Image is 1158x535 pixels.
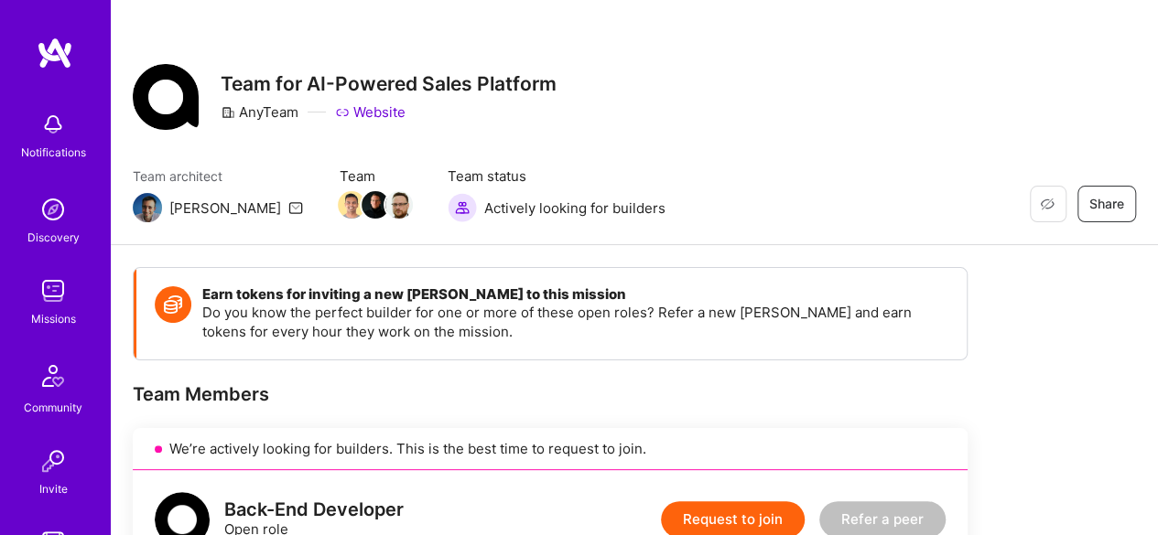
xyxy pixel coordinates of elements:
[37,37,73,70] img: logo
[202,303,948,341] p: Do you know the perfect builder for one or more of these open roles? Refer a new [PERSON_NAME] an...
[35,106,71,143] img: bell
[133,193,162,222] img: Team Architect
[133,166,303,186] span: Team architect
[288,200,303,215] i: icon Mail
[27,228,80,247] div: Discovery
[362,191,389,219] img: Team Member Avatar
[24,398,82,417] div: Community
[221,102,298,122] div: AnyTeam
[484,198,666,218] span: Actively looking for builders
[387,189,411,220] a: Team Member Avatar
[224,500,404,519] div: Back-End Developer
[133,382,968,406] div: Team Members
[169,198,281,218] div: [PERSON_NAME]
[448,166,666,186] span: Team status
[385,191,413,219] img: Team Member Avatar
[35,191,71,228] img: discovery
[363,189,387,220] a: Team Member Avatar
[335,102,406,122] a: Website
[448,193,477,222] img: Actively looking for builders
[35,273,71,309] img: teamwork
[221,72,557,95] h3: Team for AI-Powered Sales Platform
[31,354,75,398] img: Community
[31,309,76,328] div: Missions
[202,286,948,303] h4: Earn tokens for inviting a new [PERSON_NAME] to this mission
[35,443,71,479] img: Invite
[338,191,365,219] img: Team Member Avatar
[340,166,411,186] span: Team
[1077,186,1136,222] button: Share
[133,64,199,130] img: Company Logo
[155,286,191,323] img: Token icon
[39,479,68,498] div: Invite
[1040,197,1055,211] i: icon EyeClosed
[340,189,363,220] a: Team Member Avatar
[221,105,235,120] i: icon CompanyGray
[1089,195,1124,213] span: Share
[133,428,968,470] div: We’re actively looking for builders. This is the best time to request to join.
[21,143,86,162] div: Notifications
